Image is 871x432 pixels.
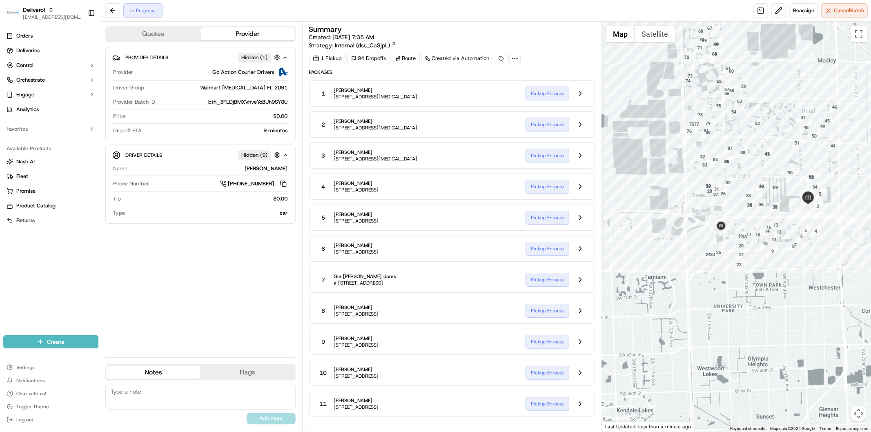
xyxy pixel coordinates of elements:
span: Knowledge Base [16,183,62,191]
span: a [STREET_ADDRESS] [334,280,397,286]
span: [PERSON_NAME] [334,149,418,156]
button: Orchestrate [3,73,98,87]
div: 24 [703,249,713,260]
div: 12 [774,227,784,237]
div: [PERSON_NAME] [131,165,288,172]
div: 6 [796,231,807,241]
div: 31 [711,184,722,194]
div: Favorites [3,122,98,136]
span: Settings [16,364,35,371]
a: Internal (dss_CaSjpL) [335,41,397,49]
span: [PERSON_NAME] [25,149,66,155]
img: 1736555255976-a54dd68f-1ca7-489b-9aae-adbdc363a1c4 [8,78,23,93]
button: Create [3,335,98,348]
div: 32 [723,177,733,188]
div: 4 [811,226,821,236]
div: 💻 [69,183,76,190]
img: ActionCourier.png [278,67,288,77]
span: [PERSON_NAME] [334,304,379,311]
span: Provider [113,69,133,76]
div: 55 [713,100,724,111]
span: Hidden ( 9 ) [241,151,267,159]
button: Provider [200,27,295,40]
div: 10 [760,238,771,249]
div: 87 [725,143,735,154]
span: 10 [320,369,327,377]
span: [DATE] [72,127,89,133]
div: 62 [714,76,724,87]
img: Google [604,421,631,432]
span: Nash AI [16,158,35,165]
div: 33 [743,190,754,201]
a: Deliveries [3,44,98,57]
img: Charles Folsom [8,119,21,132]
div: 8 [788,241,799,252]
span: Engage [16,91,34,98]
div: 73 [685,71,695,81]
div: Strategy: [309,41,397,49]
span: Created: [309,33,374,41]
input: Got a question? Start typing here... [21,53,147,61]
button: Engage [3,88,98,101]
div: 11 [769,234,780,245]
div: 26 [718,188,728,199]
div: 93 [806,171,817,182]
div: 65 [711,39,721,50]
span: Log out [16,416,33,423]
span: Control [16,62,33,69]
span: 7 [321,276,325,284]
div: 64 [709,49,720,59]
div: 45 [822,116,833,126]
span: Create [47,338,65,346]
span: 2 [321,120,325,129]
div: 16 [753,229,763,240]
span: [STREET_ADDRESS] [334,373,379,379]
div: 17 [744,229,754,240]
button: Reassign [789,3,818,18]
div: 74 [683,76,693,86]
img: Jeff Sasse [8,141,21,154]
div: 54 [728,107,739,117]
span: [STREET_ADDRESS] [334,311,379,317]
span: [PERSON_NAME] [334,211,379,218]
div: 19 [735,231,746,241]
img: Deliverol [7,7,20,19]
span: [PERSON_NAME] [334,180,379,187]
div: car [128,209,288,217]
div: Start new chat [37,78,134,86]
span: Analytics [16,106,39,113]
button: Hidden (9) [238,150,282,160]
div: 67 [704,23,715,33]
button: Log out [3,414,98,425]
span: • [68,149,71,155]
button: See all [127,105,149,114]
button: Toggle fullscreen view [851,26,867,42]
div: 14 [762,226,773,236]
button: Nash AI [3,155,98,168]
a: Open this area in Google Maps (opens a new window) [604,421,631,432]
a: Created via Automation [421,53,493,64]
span: 3 [321,151,325,160]
span: [DATE] [72,149,89,155]
span: 1 [321,89,325,98]
span: Toggle Theme [16,403,49,410]
span: 9 [321,338,325,346]
span: Type [113,209,125,217]
div: 83 [699,160,710,170]
div: 36 [756,199,766,210]
img: Nash [8,8,25,24]
div: 72 [682,52,692,62]
span: Phone Number [113,180,149,187]
span: 5 [321,214,325,222]
span: Internal (dss_CaSjpL) [335,41,390,49]
div: 52 [752,118,763,129]
div: Past conversations [8,106,55,113]
button: Flags [200,366,295,379]
span: Reassign [793,7,814,14]
div: 79 [703,118,713,129]
div: 46 [829,102,840,112]
div: 21 [736,249,747,260]
div: 15 [764,222,774,233]
div: 48 [801,122,811,133]
button: [EMAIL_ADDRESS][DOMAIN_NAME] [23,14,81,20]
